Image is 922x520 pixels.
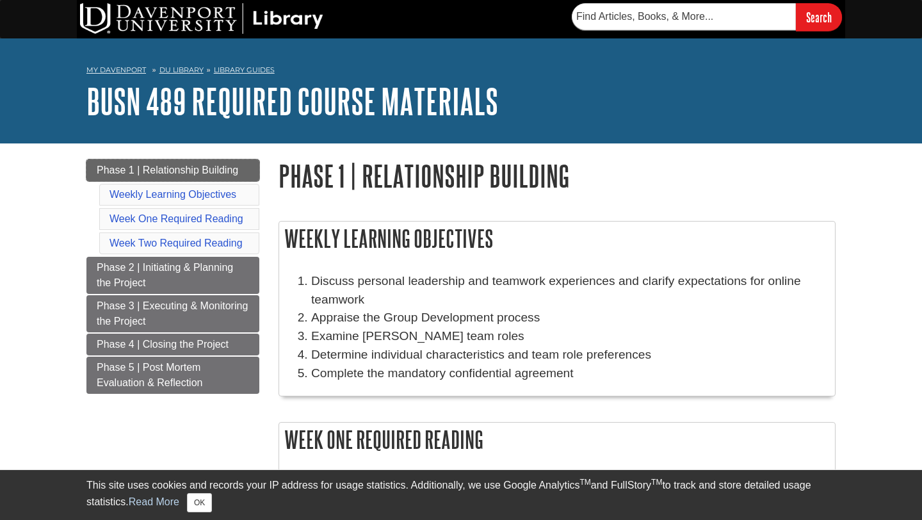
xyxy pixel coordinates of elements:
a: Week Two Required Reading [109,238,243,248]
span: Phase 3 | Executing & Monitoring the Project [97,300,248,327]
button: Close [187,493,212,512]
input: Find Articles, Books, & More... [572,3,796,30]
li: Discuss personal leadership and teamwork experiences and clarify expectations for online teamwork [311,272,829,309]
a: Library Guides [214,65,275,74]
span: Phase 4 | Closing the Project [97,339,229,350]
h2: Week One Required Reading [279,423,835,457]
img: DU Library [80,3,323,34]
span: Phase 1 | Relationship Building [97,165,238,175]
a: My Davenport [86,65,146,76]
h1: Phase 1 | Relationship Building [279,159,836,192]
a: Read More [129,496,179,507]
a: Phase 1 | Relationship Building [86,159,259,181]
span: Phase 5 | Post Mortem Evaluation & Reflection [97,362,202,388]
p: Complete the mandatory confidential agreement [311,364,829,383]
li: Appraise the Group Development process [311,309,829,327]
a: BUSN 489 Required Course Materials [86,81,498,121]
span: Phase 2 | Initiating & Planning the Project [97,262,233,288]
a: Phase 4 | Closing the Project [86,334,259,355]
a: Phase 2 | Initiating & Planning the Project [86,257,259,294]
sup: TM [651,478,662,487]
li: Examine [PERSON_NAME] team roles [311,327,829,346]
nav: breadcrumb [86,61,836,82]
form: Searches DU Library's articles, books, and more [572,3,842,31]
sup: TM [579,478,590,487]
div: This site uses cookies and records your IP address for usage statistics. Additionally, we use Goo... [86,478,836,512]
a: Phase 3 | Executing & Monitoring the Project [86,295,259,332]
h2: Weekly Learning Objectives [279,222,835,256]
div: Guide Page Menu [86,159,259,394]
a: DU Library [159,65,204,74]
a: Weekly Learning Objectives [109,189,236,200]
input: Search [796,3,842,31]
a: Phase 5 | Post Mortem Evaluation & Reflection [86,357,259,394]
li: Determine individual characteristics and team role preferences [311,346,829,364]
a: Week One Required Reading [109,213,243,224]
